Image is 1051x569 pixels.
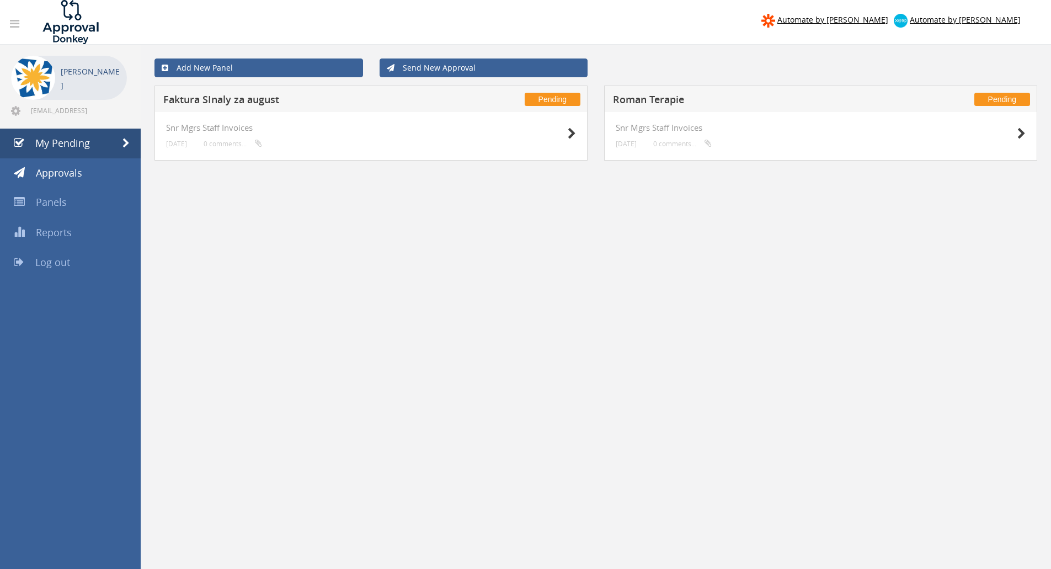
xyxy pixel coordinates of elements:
[761,14,775,28] img: zapier-logomark.png
[163,94,454,108] h5: Faktura SInaly za august
[154,59,363,77] a: Add New Panel
[653,140,712,148] small: 0 comments...
[166,123,576,132] h4: Snr Mgrs Staff Invoices
[35,256,70,269] span: Log out
[380,59,588,77] a: Send New Approval
[616,123,1026,132] h4: Snr Mgrs Staff Invoices
[36,195,67,209] span: Panels
[777,14,888,25] span: Automate by [PERSON_NAME]
[166,140,187,148] small: [DATE]
[525,93,580,106] span: Pending
[616,140,637,148] small: [DATE]
[36,226,72,239] span: Reports
[204,140,262,148] small: 0 comments...
[35,136,90,150] span: My Pending
[31,106,125,115] span: [EMAIL_ADDRESS][DOMAIN_NAME]
[894,14,908,28] img: xero-logo.png
[613,94,904,108] h5: Roman Terapie
[36,166,82,179] span: Approvals
[61,65,121,92] p: [PERSON_NAME]
[910,14,1021,25] span: Automate by [PERSON_NAME]
[974,93,1030,106] span: Pending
